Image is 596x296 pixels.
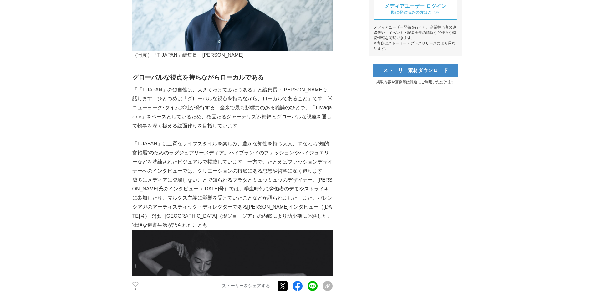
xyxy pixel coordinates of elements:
[385,3,446,10] span: メディアユーザー ログイン
[132,288,139,291] p: 9
[222,283,270,289] p: ストーリーをシェアする
[374,25,457,51] div: メディアユーザー登録を行うと、企業担当者の連絡先や、イベント・記者会見の情報など様々な特記情報を閲覧できます。 ※内容はストーリー・プレスリリースにより異なります。
[369,80,462,85] p: 掲載内容や画像等は報道にご利用いただけます
[132,74,264,81] strong: グローバルな視点を持ちながらローカルである
[132,86,333,131] p: 『「T JAPAN」の独自性は、大きくわけてふたつある』と編集長・[PERSON_NAME]は話します。ひとつめは「グローバルな視点を持ちながら、ローカルであること」です。米ニューヨーク･タイム...
[391,10,440,15] span: 既に登録済みの方はこちら
[373,64,458,77] a: ストーリー素材ダウンロード
[132,139,333,175] p: 「T JAPAN」は上質なライフスタイルを楽しみ、豊かな知性を持つ大人、すなわち”知的富裕層”のためのラグジュアリーメディア。ハイブランドのファッションやハイジュエリーなどを洗練されたビジュアル...
[132,51,333,60] p: （写真）「T JAPAN」編集長 [PERSON_NAME]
